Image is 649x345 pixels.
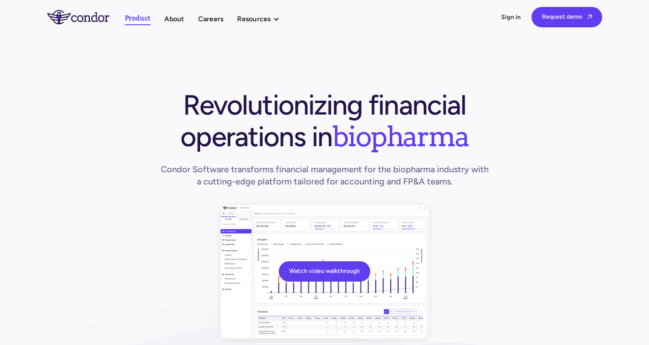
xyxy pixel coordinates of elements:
[47,10,125,24] a: home
[164,13,184,25] a: About
[532,7,602,27] a: Request demo
[237,13,288,25] div: Resources
[158,163,491,187] h1: Condor Software transforms financial management for the biopharma industry with a cutting-edge pl...
[501,13,521,22] a: Sign in
[158,89,491,152] h1: Revolutionizing financial operations in
[237,13,271,25] div: Resources
[587,14,592,20] span: 
[125,13,151,25] a: Product
[198,13,224,25] a: Careers
[332,119,468,153] span: biopharma
[279,261,370,282] a: Watch video walkthrough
